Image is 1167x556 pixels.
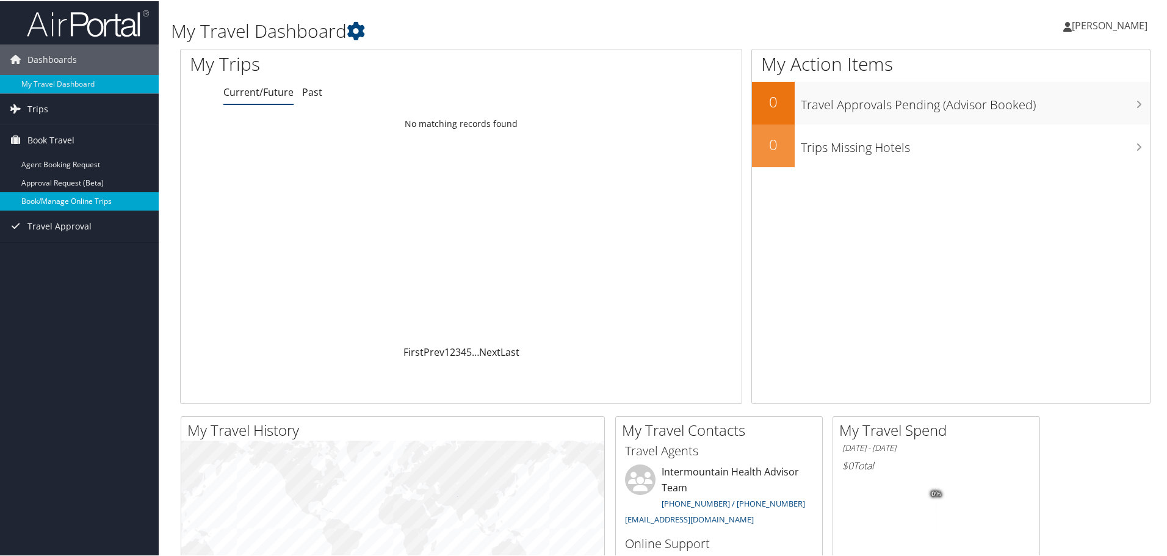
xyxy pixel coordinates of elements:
a: First [403,344,424,358]
h2: My Travel Contacts [622,419,822,439]
span: … [472,344,479,358]
a: Last [500,344,519,358]
span: Dashboards [27,43,77,74]
span: Travel Approval [27,210,92,240]
h1: My Trips [190,50,499,76]
h3: Online Support [625,534,813,551]
h1: My Travel Dashboard [171,17,830,43]
a: 5 [466,344,472,358]
a: 1 [444,344,450,358]
a: [EMAIL_ADDRESS][DOMAIN_NAME] [625,513,754,524]
span: Trips [27,93,48,123]
a: [PHONE_NUMBER] / [PHONE_NUMBER] [662,497,805,508]
li: Intermountain Health Advisor Team [619,463,819,529]
a: 3 [455,344,461,358]
a: 0Trips Missing Hotels [752,123,1150,166]
a: Next [479,344,500,358]
h6: [DATE] - [DATE] [842,441,1030,453]
h3: Travel Approvals Pending (Advisor Booked) [801,89,1150,112]
a: 4 [461,344,466,358]
td: No matching records found [181,112,742,134]
h3: Travel Agents [625,441,813,458]
a: [PERSON_NAME] [1063,6,1160,43]
h2: 0 [752,90,795,111]
a: 0Travel Approvals Pending (Advisor Booked) [752,81,1150,123]
h3: Trips Missing Hotels [801,132,1150,155]
h2: 0 [752,133,795,154]
a: Past [302,84,322,98]
span: [PERSON_NAME] [1072,18,1147,31]
span: $0 [842,458,853,471]
a: Prev [424,344,444,358]
a: 2 [450,344,455,358]
span: Book Travel [27,124,74,154]
h1: My Action Items [752,50,1150,76]
tspan: 0% [931,489,941,497]
a: Current/Future [223,84,294,98]
h6: Total [842,458,1030,471]
img: airportal-logo.png [27,8,149,37]
h2: My Travel Spend [839,419,1039,439]
h2: My Travel History [187,419,604,439]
